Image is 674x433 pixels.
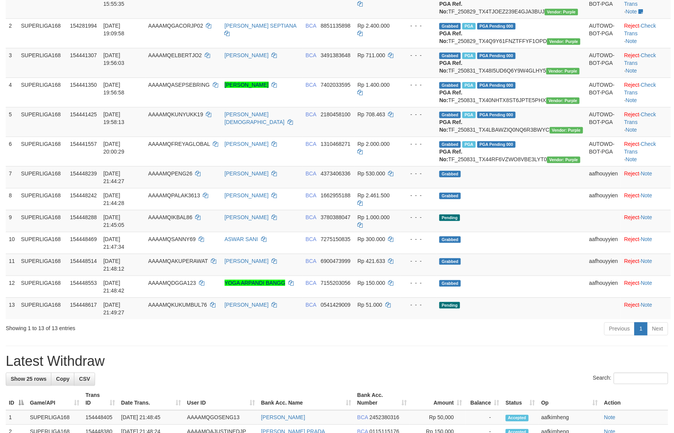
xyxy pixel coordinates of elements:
td: · [621,188,671,210]
div: - - - [404,301,433,309]
td: 9 [6,210,18,232]
a: Reject [624,214,639,220]
span: Grabbed [439,53,461,59]
a: Note [641,280,653,286]
td: TF_250831_TX44RF6VZWO8VBE3LYT0 [436,137,586,166]
span: 154441557 [70,141,97,147]
div: - - - [404,257,433,265]
span: Pending [439,215,460,221]
span: Vendor URL: https://trx4.1velocity.biz [547,157,580,163]
a: Check Trans [624,52,656,66]
a: Note [641,302,653,308]
td: AUTOWD-BOT-PGA [586,137,621,166]
a: Check Trans [624,141,656,155]
span: Grabbed [439,236,461,243]
td: 8 [6,188,18,210]
span: BCA [357,415,368,421]
span: PGA Pending [477,82,516,89]
span: Copy 8851135898 to clipboard [321,23,351,29]
span: Vendor URL: https://trx4.1velocity.biz [546,68,580,74]
span: Copy 2452380316 to clipboard [370,415,399,421]
td: SUPERLIGA168 [18,232,67,254]
td: · [621,297,671,319]
td: AUTOWD-BOT-PGA [586,78,621,107]
span: [DATE] 20:00:29 [104,141,125,155]
a: YOGA ARPANDI BANGG [225,280,285,286]
td: aafhouyyien [586,254,621,276]
span: Grabbed [439,23,461,30]
span: Rp 421.633 [358,258,385,264]
a: Note [641,214,653,220]
td: · · [621,48,671,78]
th: User ID: activate to sort column ascending [184,388,258,410]
td: · [621,232,671,254]
td: SUPERLIGA168 [18,166,67,188]
span: Rp 708.463 [358,111,385,117]
td: · · [621,137,671,166]
td: aafhouyyien [586,232,621,254]
span: Marked by aafsoycanthlai [462,82,476,89]
a: Reject [624,258,639,264]
a: Note [626,97,637,103]
a: Check Trans [624,82,656,96]
span: Copy 2180458100 to clipboard [321,111,351,117]
span: Copy 4373406336 to clipboard [321,170,351,177]
td: SUPERLIGA168 [18,78,67,107]
span: AAAAMQKUNYUKK19 [148,111,203,117]
a: Note [626,8,637,15]
span: BCA [306,192,316,198]
td: 10 [6,232,18,254]
td: 2 [6,18,18,48]
a: [PERSON_NAME] [225,214,269,220]
span: BCA [306,141,316,147]
span: 154448514 [70,258,97,264]
span: PGA Pending [477,53,516,59]
span: 154281994 [70,23,97,29]
span: PGA Pending [477,141,516,148]
span: Pending [439,302,460,309]
td: aafkimheng [538,410,601,425]
span: [DATE] 19:56:58 [104,82,125,96]
span: [DATE] 21:45:05 [104,214,125,228]
td: SUPERLIGA168 [18,137,67,166]
span: Grabbed [439,141,461,148]
span: AAAAMQDGGA123 [148,280,196,286]
span: Grabbed [439,258,461,265]
a: Reject [624,23,639,29]
span: 154441350 [70,82,97,88]
span: BCA [306,111,316,117]
span: Grabbed [439,280,461,287]
th: Date Trans.: activate to sort column ascending [118,388,184,410]
input: Search: [614,373,668,384]
span: Copy 1310468271 to clipboard [321,141,351,147]
th: Bank Acc. Name: activate to sort column ascending [258,388,354,410]
b: PGA Ref. No: [439,119,462,133]
td: 7 [6,166,18,188]
a: Next [647,322,668,335]
a: Check Trans [624,111,656,125]
td: 12 [6,276,18,297]
span: AAAAMQAKUPERAWAT [148,258,208,264]
span: BCA [306,302,316,308]
th: Game/API: activate to sort column ascending [27,388,82,410]
a: [PERSON_NAME] [261,415,305,421]
div: - - - [404,279,433,287]
span: AAAAMQFREYAGLOBAL [148,141,210,147]
a: Note [641,192,653,198]
span: Show 25 rows [11,376,46,382]
h1: Latest Withdraw [6,354,668,369]
span: CSV [79,376,90,382]
a: Show 25 rows [6,373,51,386]
td: SUPERLIGA168 [27,410,82,425]
td: [DATE] 21:48:45 [118,410,184,425]
td: Rp 50,000 [410,410,465,425]
div: - - - [404,140,433,148]
a: [PERSON_NAME] [225,82,269,88]
span: [DATE] 21:48:12 [104,258,125,272]
a: Note [626,68,637,74]
span: Rp 2.400.000 [358,23,390,29]
td: TF_250829_TX4Q9Y61FNZTFFYF1OPD [436,18,586,48]
a: Copy [51,373,74,386]
a: [PERSON_NAME] [225,141,269,147]
span: AAAAMQPALAK3613 [148,192,200,198]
